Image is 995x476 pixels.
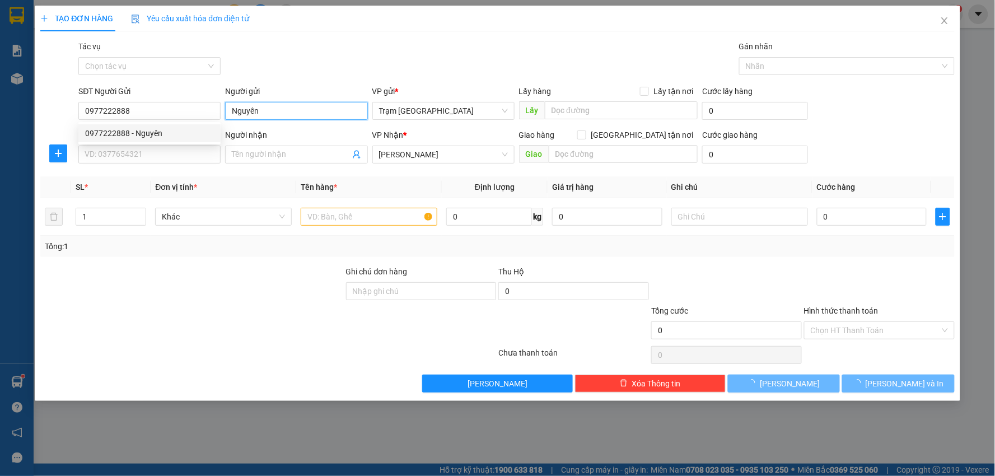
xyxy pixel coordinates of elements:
[649,85,698,97] span: Lấy tận nơi
[702,87,753,96] label: Cước lấy hàng
[372,130,404,139] span: VP Nhận
[817,183,856,192] span: Cước hàng
[545,101,698,119] input: Dọc đường
[379,146,508,163] span: Phan Thiết
[422,375,573,393] button: [PERSON_NAME]
[497,347,650,366] div: Chưa thanh toán
[301,208,437,226] input: VD: Bàn, Ghế
[45,208,63,226] button: delete
[498,267,524,276] span: Thu Hộ
[162,208,285,225] span: Khác
[372,85,515,97] div: VP gửi
[78,42,101,51] label: Tác vụ
[853,379,866,387] span: loading
[549,145,698,163] input: Dọc đường
[77,62,85,70] span: environment
[748,379,760,387] span: loading
[346,282,497,300] input: Ghi chú đơn hàng
[702,102,808,120] input: Cước lấy hàng
[702,130,758,139] label: Cước giao hàng
[131,14,249,23] span: Yêu cầu xuất hóa đơn điện tử
[940,16,949,25] span: close
[85,127,214,139] div: 0977222888 - Nguyên
[804,306,879,315] label: Hình thức thanh toán
[6,6,162,27] li: Trung Nga
[45,240,384,253] div: Tổng: 1
[671,208,808,226] input: Ghi Chú
[936,208,950,226] button: plus
[49,144,67,162] button: plus
[866,377,944,390] span: [PERSON_NAME] và In
[6,48,77,85] li: VP Trạm [GEOGRAPHIC_DATA]
[552,208,662,226] input: 0
[936,212,949,221] span: plus
[620,379,628,388] span: delete
[77,48,149,60] li: VP [PERSON_NAME]
[379,102,508,119] span: Trạm Sài Gòn
[519,130,555,139] span: Giao hàng
[552,183,594,192] span: Giá trị hàng
[346,267,408,276] label: Ghi chú đơn hàng
[131,15,140,24] img: icon
[6,6,45,45] img: logo.jpg
[519,87,552,96] span: Lấy hàng
[77,62,146,95] b: T1 [PERSON_NAME], P Phú Thuỷ
[651,306,688,315] span: Tổng cước
[225,129,367,141] div: Người nhận
[739,42,773,51] label: Gán nhãn
[842,375,955,393] button: [PERSON_NAME] và In
[929,6,960,37] button: Close
[475,183,515,192] span: Định lượng
[519,101,545,119] span: Lấy
[632,377,681,390] span: Xóa Thông tin
[155,183,197,192] span: Đơn vị tính
[760,377,820,390] span: [PERSON_NAME]
[50,149,67,158] span: plus
[728,375,840,393] button: [PERSON_NAME]
[575,375,726,393] button: deleteXóa Thông tin
[78,85,221,97] div: SĐT Người Gửi
[78,124,221,142] div: 0977222888 - Nguyên
[76,183,85,192] span: SL
[586,129,698,141] span: [GEOGRAPHIC_DATA] tận nơi
[468,377,527,390] span: [PERSON_NAME]
[301,183,337,192] span: Tên hàng
[40,14,113,23] span: TẠO ĐƠN HÀNG
[352,150,361,159] span: user-add
[667,176,812,198] th: Ghi chú
[519,145,549,163] span: Giao
[532,208,543,226] span: kg
[40,15,48,22] span: plus
[225,85,367,97] div: Người gửi
[702,146,808,164] input: Cước giao hàng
